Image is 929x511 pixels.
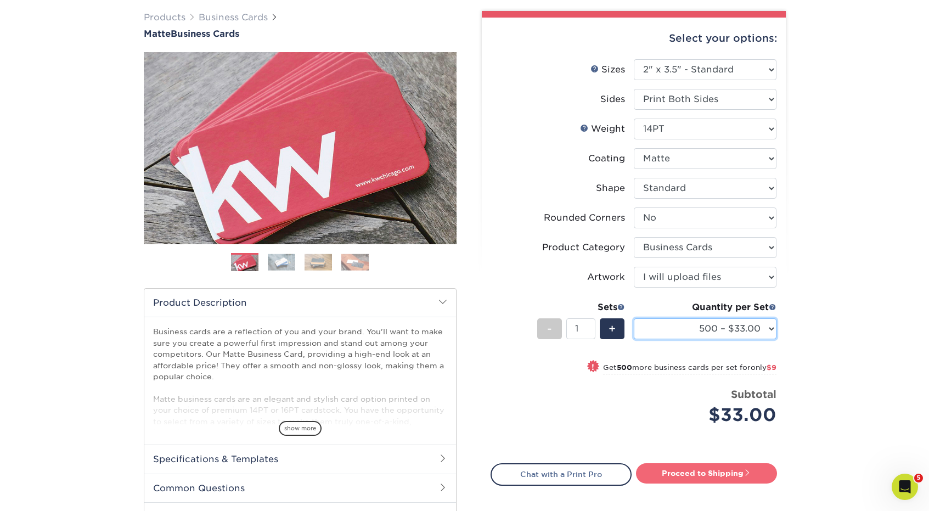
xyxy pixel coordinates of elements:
h2: Specifications & Templates [144,445,456,473]
span: 5 [914,474,923,482]
a: Chat with a Print Pro [491,463,632,485]
img: Business Cards 01 [231,249,258,277]
div: Sides [600,93,625,106]
h2: Product Description [144,289,456,317]
a: Business Cards [199,12,268,23]
div: Sizes [590,63,625,76]
span: only [751,363,776,372]
div: Coating [588,152,625,165]
p: Business cards are a reflection of you and your brand. You'll want to make sure you create a powe... [153,326,447,482]
h1: Business Cards [144,29,457,39]
a: Products [144,12,185,23]
span: + [609,321,616,337]
span: $9 [767,363,776,372]
div: Product Category [542,241,625,254]
div: Rounded Corners [544,211,625,224]
iframe: Intercom live chat [892,474,918,500]
img: Business Cards 03 [305,254,332,271]
strong: 500 [617,363,632,372]
span: ! [592,361,594,373]
img: Business Cards 02 [268,254,295,271]
small: Get more business cards per set for [603,363,776,374]
div: Quantity per Set [634,301,776,314]
span: Matte [144,29,171,39]
a: Proceed to Shipping [636,463,777,483]
div: $33.00 [642,402,776,428]
span: show more [279,421,322,436]
strong: Subtotal [731,388,776,400]
img: Business Cards 04 [341,254,369,271]
h2: Common Questions [144,474,456,502]
div: Artwork [587,271,625,284]
a: MatteBusiness Cards [144,29,457,39]
span: - [547,321,552,337]
div: Sets [537,301,625,314]
div: Select your options: [491,18,777,59]
div: Shape [596,182,625,195]
div: Weight [580,122,625,136]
